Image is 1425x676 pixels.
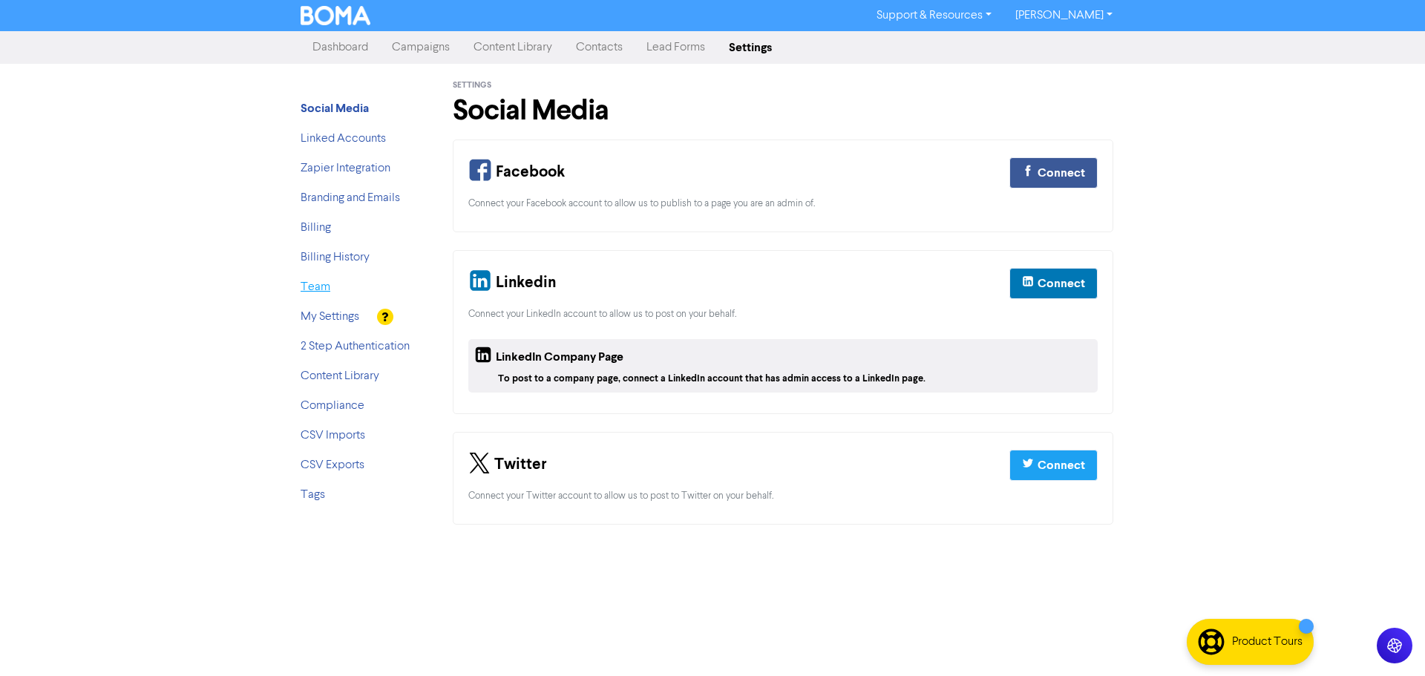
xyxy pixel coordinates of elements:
[380,33,462,62] a: Campaigns
[301,6,370,25] img: BOMA Logo
[468,489,1098,503] div: Connect your Twitter account to allow us to post to Twitter on your behalf.
[453,432,1113,525] div: Your Twitter Connection
[301,33,380,62] a: Dashboard
[453,250,1113,413] div: Your Linkedin and Company Page Connection
[498,372,1092,386] div: To post to a company page, connect a LinkedIn account that has admin access to a LinkedIn page.
[301,101,369,116] strong: Social Media
[462,33,564,62] a: Content Library
[453,93,1113,128] h1: Social Media
[301,459,364,471] a: CSV Exports
[301,489,325,501] a: Tags
[717,33,784,62] a: Settings
[301,252,370,263] a: Billing History
[1038,456,1085,474] div: Connect
[865,4,1003,27] a: Support & Resources
[453,140,1113,232] div: Your Facebook Connection
[301,163,390,174] a: Zapier Integration
[564,33,635,62] a: Contacts
[301,281,330,293] a: Team
[1239,516,1425,676] iframe: Chat Widget
[474,345,623,372] div: LinkedIn Company Page
[468,197,1098,211] div: Connect your Facebook account to allow us to publish to a page you are an admin of.
[468,155,565,191] div: Facebook
[301,311,359,323] a: My Settings
[301,103,369,115] a: Social Media
[468,307,1098,321] div: Connect your LinkedIn account to allow us to post on your behalf.
[1009,450,1098,481] button: Connect
[301,133,386,145] a: Linked Accounts
[301,341,410,352] a: 2 Step Authentication
[635,33,717,62] a: Lead Forms
[301,430,365,442] a: CSV Imports
[468,266,556,301] div: Linkedin
[301,192,400,204] a: Branding and Emails
[1038,275,1085,292] div: Connect
[301,370,379,382] a: Content Library
[453,80,491,91] span: Settings
[468,447,547,483] div: Twitter
[1009,157,1098,188] button: Connect
[1009,268,1098,299] button: Connect
[1003,4,1124,27] a: [PERSON_NAME]
[1038,164,1085,182] div: Connect
[301,222,331,234] a: Billing
[301,400,364,412] a: Compliance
